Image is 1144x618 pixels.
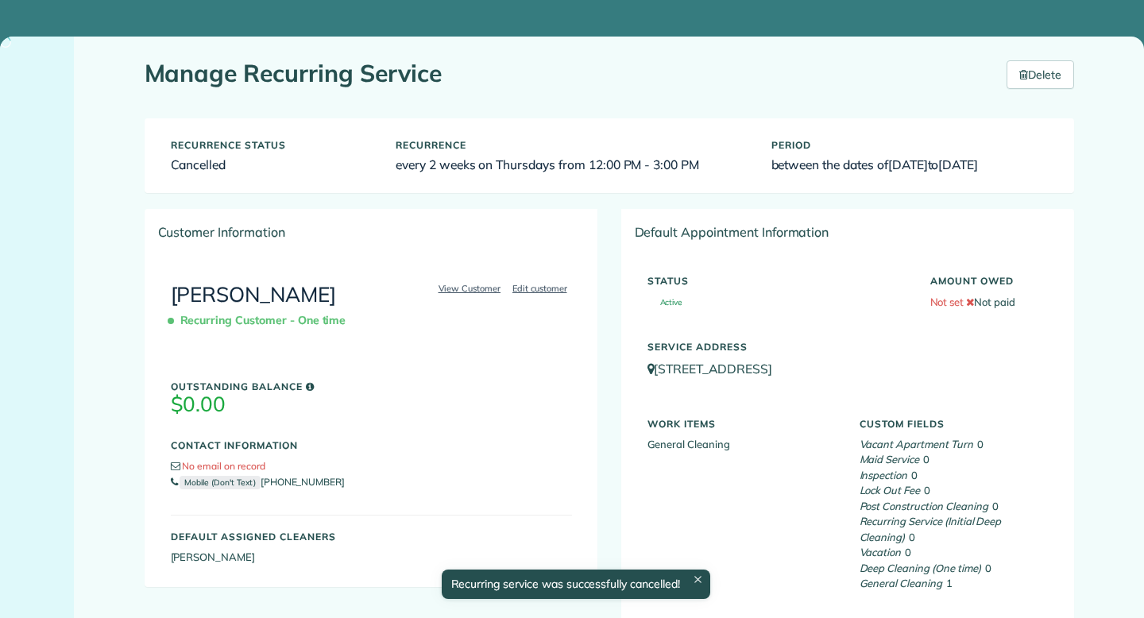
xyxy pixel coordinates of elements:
h5: Status [647,276,906,286]
h5: Contact Information [171,440,572,450]
li: [PERSON_NAME] [171,550,572,566]
span: [DATE] [938,156,978,172]
h5: Amount Owed [930,276,1048,286]
a: Edit customer [508,281,572,295]
p: [STREET_ADDRESS] [647,360,1048,378]
h5: Work Items [647,419,836,429]
a: Mobile (Don't Text)[PHONE_NUMBER] [171,476,346,488]
div: Not paid [918,268,1060,310]
div: Recurring service was successfully cancelled! [441,570,709,599]
span: 0 [992,500,999,512]
em: Inspection [860,469,908,481]
h6: Cancelled [171,158,373,172]
h1: Manage Recurring Service [145,60,983,87]
span: Not set [930,295,964,308]
span: 0 [905,546,911,558]
em: Maid Service [860,453,920,465]
span: Active [647,299,682,307]
h5: Default Assigned Cleaners [171,531,572,542]
h5: Service Address [647,342,1048,352]
h6: between the dates of to [771,158,1048,172]
span: Recurring Customer - One time [171,307,353,334]
em: Lock Out Fee [860,484,921,496]
span: 0 [977,438,984,450]
h3: $0.00 [171,393,572,416]
h5: Recurrence status [171,140,373,150]
em: Vacation [860,546,902,558]
h5: Recurrence [396,140,748,150]
span: No email on record [182,460,265,472]
span: 0 [909,531,915,543]
span: 0 [985,562,991,574]
a: View Customer [434,281,506,295]
span: 0 [911,469,918,481]
a: Delete [1007,60,1074,89]
h5: Custom Fields [860,419,1048,429]
span: 0 [923,453,929,465]
div: Default Appointment Information [622,210,1073,254]
em: Deep Cleaning (One time) [860,562,981,574]
em: Recurring Service (Initial Deep Cleaning) [860,515,1002,543]
small: Mobile (Don't Text) [180,476,260,489]
em: General Cleaning [860,577,942,589]
h5: Period [771,140,1048,150]
div: Customer Information [145,210,597,254]
span: 1 [946,577,953,589]
span: [DATE] [888,156,928,172]
em: Post Construction Cleaning [860,500,988,512]
span: 0 [924,484,930,496]
a: [PERSON_NAME] [171,281,337,307]
h6: every 2 weeks on Thursdays from 12:00 PM - 3:00 PM [396,158,748,172]
h5: Outstanding Balance [171,381,572,392]
em: Vacant Apartment Turn [860,438,973,450]
li: General Cleaning [647,437,836,453]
